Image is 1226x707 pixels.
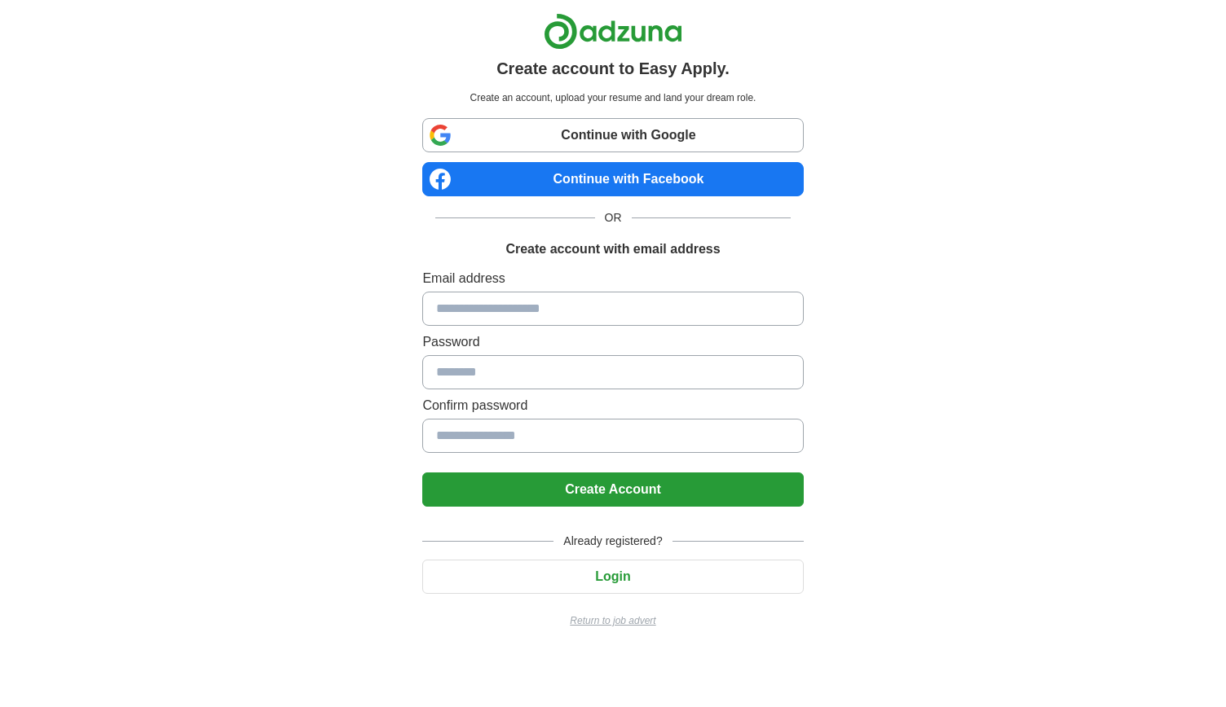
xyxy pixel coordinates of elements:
[422,269,803,288] label: Email address
[422,560,803,594] button: Login
[422,396,803,415] label: Confirm password
[422,118,803,152] a: Continue with Google
[505,239,720,259] h1: Create account with email address
[426,90,800,105] p: Create an account, upload your resume and land your dream role.
[422,613,803,628] a: Return to job advert
[422,162,803,196] a: Continue with Facebook
[553,533,672,550] span: Already registered?
[422,472,803,507] button: Create Account
[422,332,803,352] label: Password
[595,209,632,226] span: OR
[422,569,803,583] a: Login
[496,56,730,81] h1: Create account to Easy Apply.
[544,13,682,50] img: Adzuna logo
